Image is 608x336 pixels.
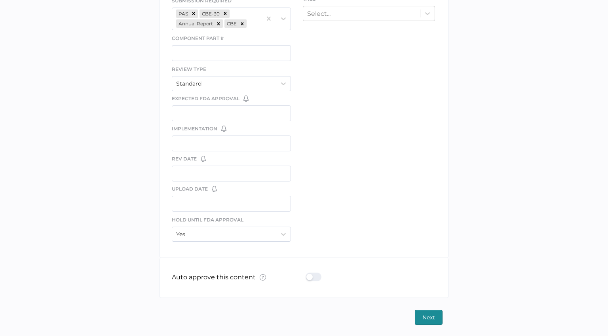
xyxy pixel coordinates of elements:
[172,185,208,193] span: Upload Date
[172,35,224,41] span: Component Part #
[415,310,443,325] button: Next
[172,125,217,132] span: Implementation
[201,156,206,162] img: bell-default.8986a8bf.svg
[176,19,214,28] div: Annual Report
[422,310,435,325] span: Next
[260,274,266,281] img: tooltip-default.0a89c667.svg
[212,186,217,192] img: bell-default.8986a8bf.svg
[221,126,226,132] img: bell-default.8986a8bf.svg
[243,95,249,102] img: bell-default.8986a8bf.svg
[172,95,239,102] span: Expected FDA Approval
[172,273,266,283] p: Auto approve this content
[172,217,243,223] span: Hold Until FDA Approval
[172,155,197,162] span: Rev Date
[176,10,189,18] div: PAS
[224,19,238,28] div: CBE
[176,80,201,87] div: Standard
[176,231,185,238] div: Yes
[172,66,206,72] span: Review Type
[307,10,331,17] div: Select...
[199,10,221,18] div: CBE-30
